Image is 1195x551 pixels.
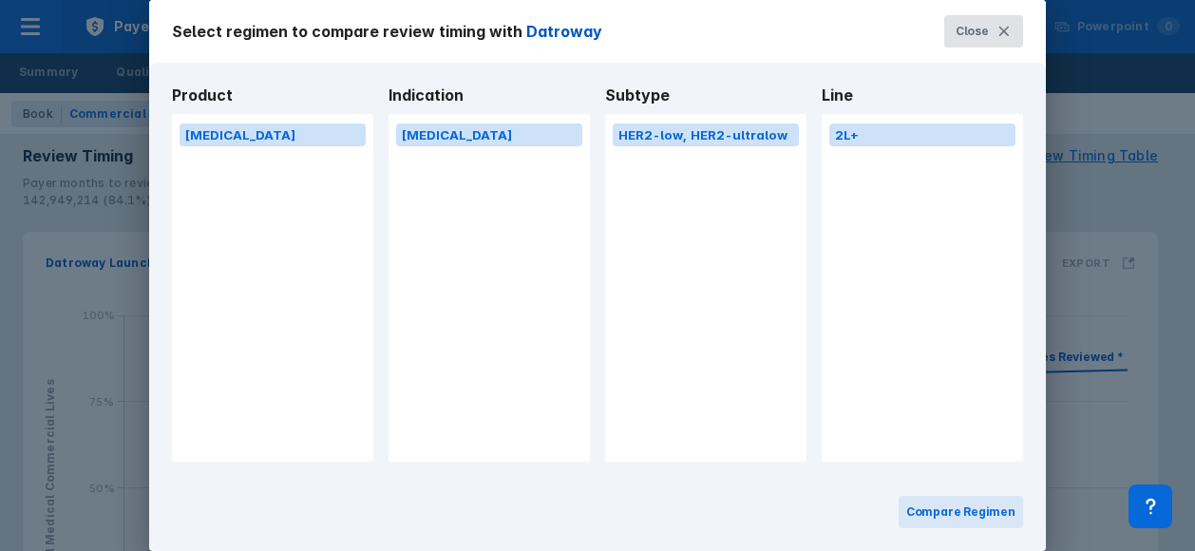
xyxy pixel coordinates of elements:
[899,496,1023,528] button: Compare Regimen
[164,85,381,104] span: Product
[597,85,814,104] span: Subtype
[956,23,989,40] span: Close
[381,85,597,104] span: Indication
[522,22,602,41] span: Datroway
[396,123,582,146] button: [MEDICAL_DATA]
[613,123,799,146] button: HER2-low, HER2-ultralow
[944,15,1023,47] button: Close
[180,123,366,146] button: [MEDICAL_DATA]
[814,85,1031,104] span: Line
[1129,484,1172,528] div: Contact Support
[172,22,602,41] span: Select regimen to compare review timing with
[829,123,1015,146] button: 2L+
